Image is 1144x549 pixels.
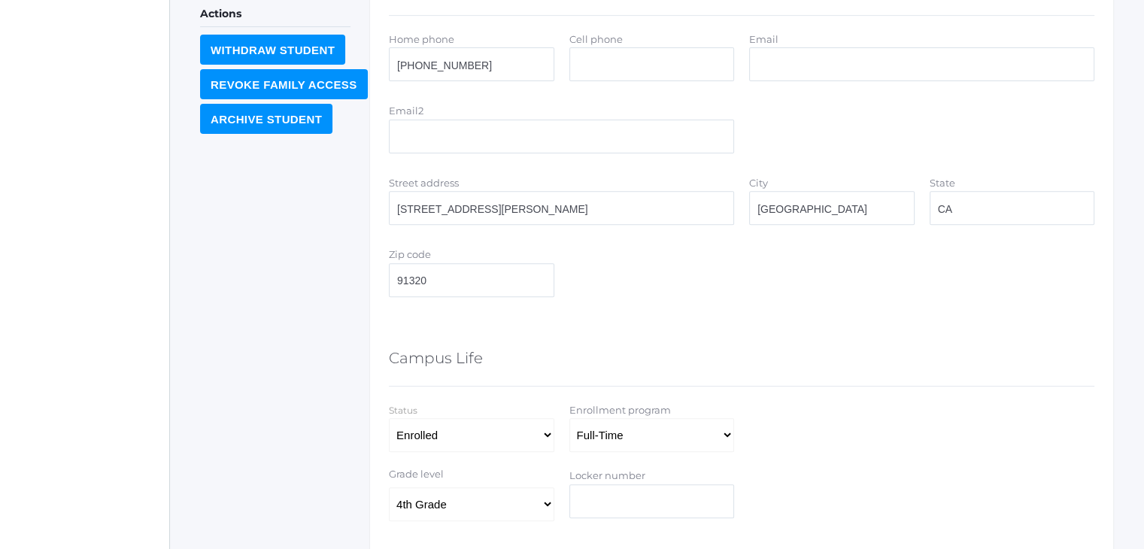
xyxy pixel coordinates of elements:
[389,345,483,371] h5: Campus Life
[200,104,332,134] input: Archive Student
[930,177,955,189] label: State
[389,177,459,189] label: Street address
[569,33,623,45] label: Cell phone
[389,33,454,45] label: Home phone
[200,35,345,65] input: Withdraw Student
[569,404,671,416] label: Enrollment program
[749,177,768,189] label: City
[200,69,368,99] input: Revoke Family Access
[389,105,423,117] label: Email2
[389,248,431,260] label: Zip code
[200,2,350,27] h5: Actions
[569,469,645,481] label: Locker number
[389,467,554,482] label: Grade level
[389,405,417,416] label: Status
[749,33,778,45] label: Email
